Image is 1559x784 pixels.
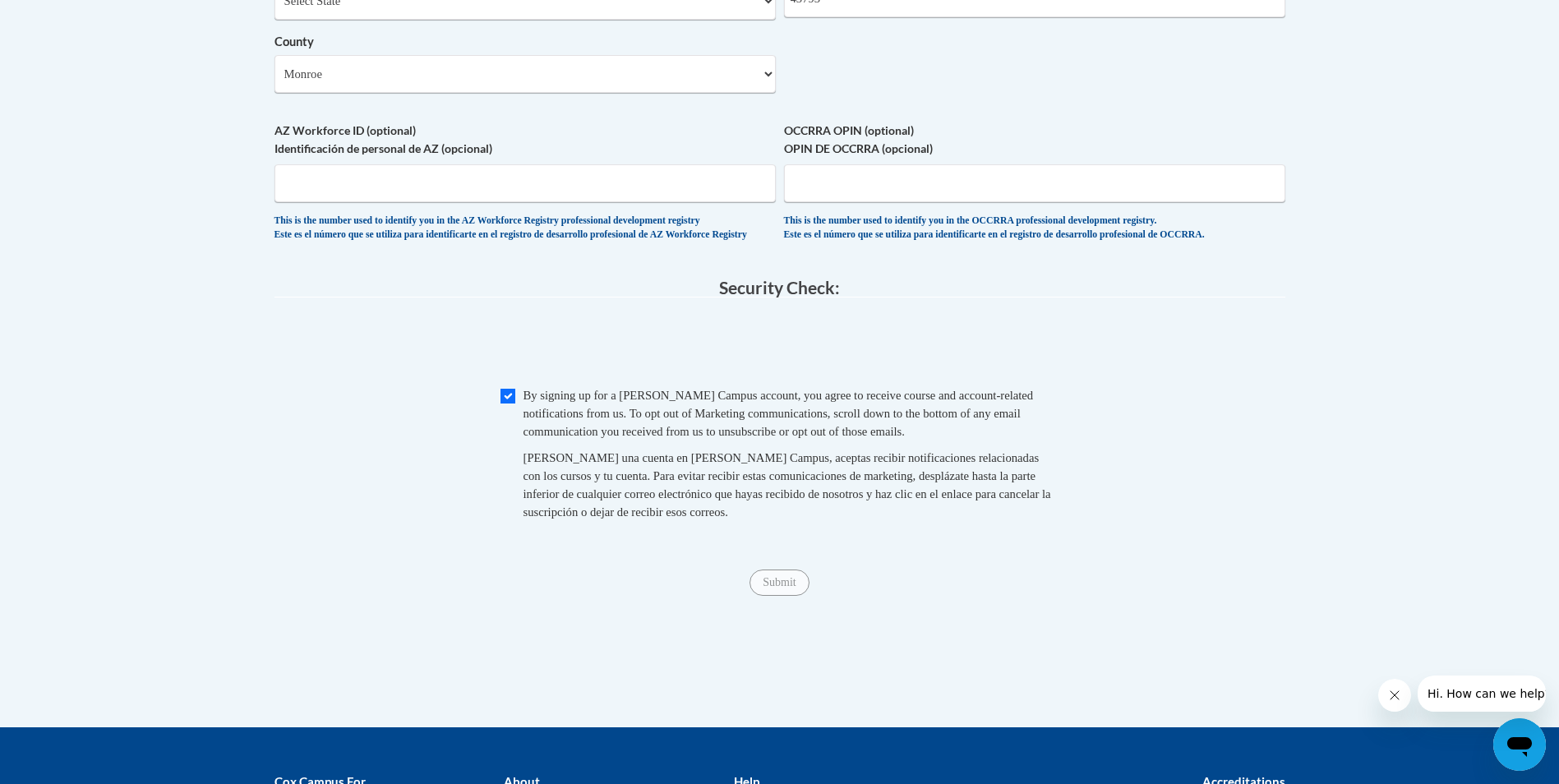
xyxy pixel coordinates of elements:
[719,277,840,297] span: Security Check:
[274,33,776,51] label: County
[274,122,776,158] label: AZ Workforce ID (optional) Identificación de personal de AZ (opcional)
[784,214,1285,242] div: This is the number used to identify you in the OCCRRA professional development registry. Este es ...
[524,451,1051,519] span: [PERSON_NAME] una cuenta en [PERSON_NAME] Campus, aceptas recibir notificaciones relacionadas con...
[1493,718,1546,771] iframe: Button to launch messaging window
[750,570,809,596] input: Submit
[784,122,1285,158] label: OCCRRA OPIN (optional) OPIN DE OCCRRA (opcional)
[524,389,1034,438] span: By signing up for a [PERSON_NAME] Campus account, you agree to receive course and account-related...
[274,214,776,242] div: This is the number used to identify you in the AZ Workforce Registry professional development reg...
[10,12,133,25] span: Hi. How can we help?
[1418,676,1546,712] iframe: Message from company
[655,314,905,378] iframe: reCAPTCHA
[1378,679,1411,712] iframe: Close message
